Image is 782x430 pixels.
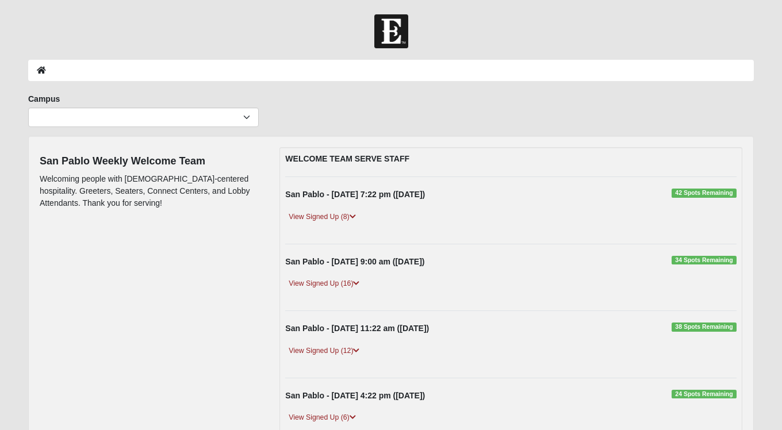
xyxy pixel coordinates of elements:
[672,322,737,332] span: 38 Spots Remaining
[672,390,737,399] span: 24 Spots Remaining
[672,189,737,198] span: 42 Spots Remaining
[40,173,262,209] p: Welcoming people with [DEMOGRAPHIC_DATA]-centered hospitality. Greeters, Seaters, Connect Centers...
[285,190,425,199] strong: San Pablo - [DATE] 7:22 pm ([DATE])
[285,324,429,333] strong: San Pablo - [DATE] 11:22 am ([DATE])
[285,257,424,266] strong: San Pablo - [DATE] 9:00 am ([DATE])
[285,391,425,400] strong: San Pablo - [DATE] 4:22 pm ([DATE])
[285,278,363,290] a: View Signed Up (16)
[285,345,363,357] a: View Signed Up (12)
[28,93,60,105] label: Campus
[285,154,409,163] strong: WELCOME TEAM SERVE STAFF
[285,412,359,424] a: View Signed Up (6)
[285,211,359,223] a: View Signed Up (8)
[672,256,737,265] span: 34 Spots Remaining
[374,14,408,48] img: Church of Eleven22 Logo
[40,155,262,168] h4: San Pablo Weekly Welcome Team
